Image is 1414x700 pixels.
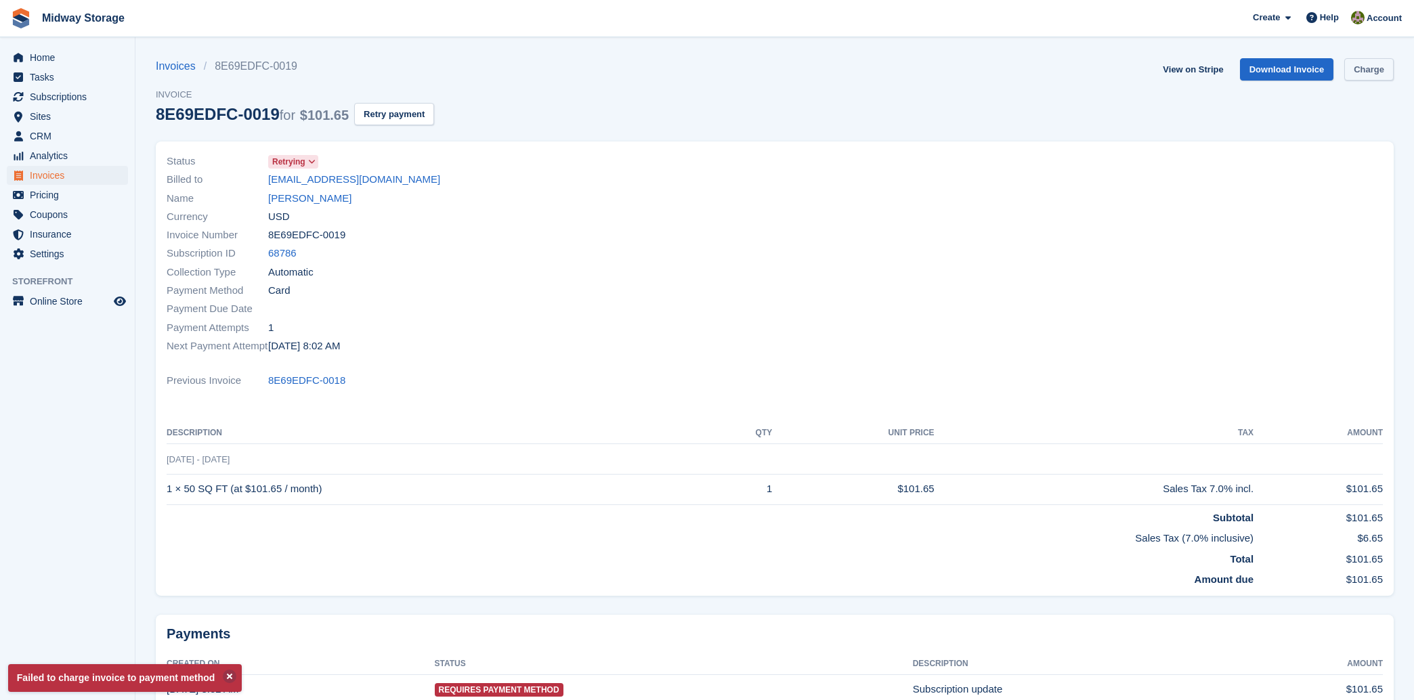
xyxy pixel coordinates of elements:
[1254,567,1383,588] td: $101.65
[300,108,349,123] span: $101.65
[167,246,268,261] span: Subscription ID
[935,481,1254,497] div: Sales Tax 7.0% incl.
[268,265,314,280] span: Automatic
[268,191,351,206] a: [PERSON_NAME]
[268,154,318,169] a: Retrying
[156,105,349,123] div: 8E69EDFC-0019
[7,185,128,204] a: menu
[167,422,713,444] th: Description
[7,225,128,244] a: menu
[280,108,295,123] span: for
[1254,546,1383,567] td: $101.65
[167,301,268,317] span: Payment Due Date
[7,244,128,263] a: menu
[7,146,128,165] a: menu
[268,172,440,188] a: [EMAIL_ADDRESS][DOMAIN_NAME]
[435,683,563,697] span: Requires Payment Method
[30,166,111,185] span: Invoices
[268,209,290,225] span: USD
[1254,525,1383,546] td: $6.65
[1246,653,1383,675] th: Amount
[37,7,130,29] a: Midway Storage
[935,422,1254,444] th: Tax
[1367,12,1402,25] span: Account
[1254,422,1383,444] th: Amount
[167,209,268,225] span: Currency
[7,205,128,224] a: menu
[7,166,128,185] a: menu
[156,58,434,74] nav: breadcrumbs
[1254,474,1383,504] td: $101.65
[268,283,291,299] span: Card
[1344,58,1394,81] a: Charge
[272,156,305,168] span: Retrying
[1351,11,1365,24] img: Heather Nicholson
[1240,58,1334,81] a: Download Invoice
[268,373,345,389] a: 8E69EDFC-0018
[1213,512,1254,523] strong: Subtotal
[1254,504,1383,525] td: $101.65
[354,103,434,125] button: Retry payment
[7,48,128,67] a: menu
[167,525,1254,546] td: Sales Tax (7.0% inclusive)
[30,68,111,87] span: Tasks
[30,87,111,106] span: Subscriptions
[1320,11,1339,24] span: Help
[167,283,268,299] span: Payment Method
[30,244,111,263] span: Settings
[913,653,1247,675] th: Description
[167,265,268,280] span: Collection Type
[435,653,913,675] th: Status
[772,422,934,444] th: Unit Price
[167,474,713,504] td: 1 × 50 SQ FT (at $101.65 / month)
[167,454,230,464] span: [DATE] - [DATE]
[30,127,111,146] span: CRM
[268,227,345,243] span: 8E69EDFC-0019
[167,227,268,243] span: Invoice Number
[30,205,111,224] span: Coupons
[7,68,128,87] a: menu
[713,422,772,444] th: QTY
[713,474,772,504] td: 1
[167,172,268,188] span: Billed to
[30,107,111,126] span: Sites
[11,8,31,28] img: stora-icon-8386f47178a22dfd0bd8f6a31ec36ba5ce8667c1dd55bd0f319d3a0aa187defe.svg
[7,87,128,106] a: menu
[30,225,111,244] span: Insurance
[30,185,111,204] span: Pricing
[167,338,268,354] span: Next Payment Attempt
[1230,553,1254,565] strong: Total
[268,246,297,261] a: 68786
[1157,58,1228,81] a: View on Stripe
[7,127,128,146] a: menu
[156,88,434,102] span: Invoice
[167,320,268,336] span: Payment Attempts
[1195,573,1254,585] strong: Amount due
[167,626,1383,642] h2: Payments
[167,191,268,206] span: Name
[30,146,111,165] span: Analytics
[12,275,135,288] span: Storefront
[268,338,340,354] time: 2025-09-08 13:02:19 UTC
[772,474,934,504] td: $101.65
[7,107,128,126] a: menu
[268,320,274,336] span: 1
[8,664,242,692] p: Failed to charge invoice to payment method
[30,48,111,67] span: Home
[167,653,435,675] th: Created On
[7,292,128,311] a: menu
[112,293,128,309] a: Preview store
[167,373,268,389] span: Previous Invoice
[167,154,268,169] span: Status
[30,292,111,311] span: Online Store
[156,58,204,74] a: Invoices
[1253,11,1280,24] span: Create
